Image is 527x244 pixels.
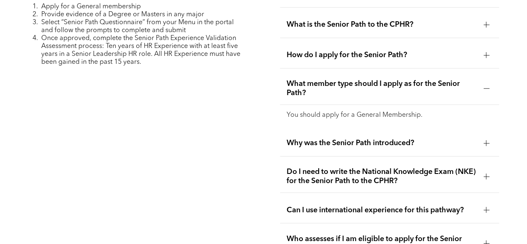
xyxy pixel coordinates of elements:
span: What member type should I apply as for the Senior Path? [287,79,477,98]
span: Can I use international experience for this pathway? [287,205,477,214]
span: What is the Senior Path to the CPHR? [287,20,477,29]
span: Once approved, complete the Senior Path Experience Validation Assessment process: Ten years of HR... [41,35,240,65]
p: You should apply for a General Membership. [287,111,493,119]
span: How do I apply for the Senior Path? [287,50,477,60]
span: Provide evidence of a Degree or Masters in any major [41,11,204,18]
span: Select “Senior Path Questionnaire” from your Menu in the portal and follow the prompts to complet... [41,19,234,34]
span: Why was the Senior Path introduced? [287,138,477,148]
span: Apply for a General membership [41,3,141,10]
span: Do I need to write the National Knowledge Exam (NKE) for the Senior Path to the CPHR? [287,167,477,186]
